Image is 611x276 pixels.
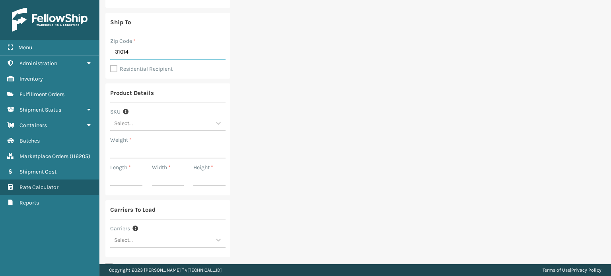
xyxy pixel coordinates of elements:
div: Carriers To Load [110,205,156,214]
div: Select... [114,236,133,244]
label: Width [152,163,171,172]
span: Shipment Cost [19,168,56,175]
span: Rate Calculator [19,184,58,191]
span: ( 116205 ) [70,153,90,160]
a: Terms of Use [543,267,570,273]
div: Select... [114,119,133,127]
label: Length [110,163,131,172]
label: Weight [110,136,132,144]
span: Batches [19,137,40,144]
span: Fulfillment Orders [19,91,64,98]
label: Show Cheapest Rate [105,263,166,270]
span: Inventory [19,75,43,82]
span: Marketplace Orders [19,153,68,160]
a: Privacy Policy [571,267,601,273]
label: Residential Recipient [110,66,173,72]
div: Product Details [110,88,154,98]
p: Copyright 2023 [PERSON_NAME]™ v [TECHNICAL_ID] [109,264,222,276]
div: Ship To [110,17,131,27]
label: SKU [110,108,121,116]
label: Height [193,163,213,172]
img: logo [12,8,88,32]
span: Menu [18,44,32,51]
span: Reports [19,199,39,206]
div: | [543,264,601,276]
label: Zip Code [110,37,136,45]
span: Containers [19,122,47,129]
span: Shipment Status [19,106,61,113]
label: Carriers [110,224,130,233]
span: Administration [19,60,57,67]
